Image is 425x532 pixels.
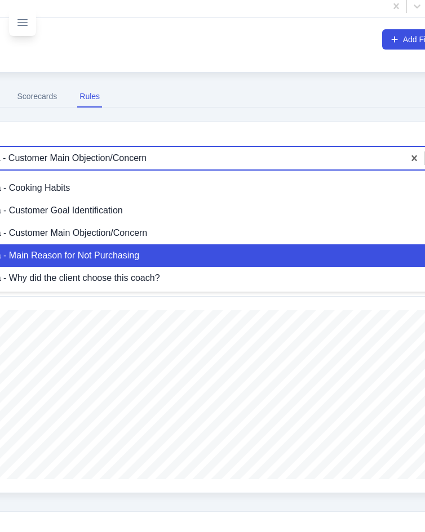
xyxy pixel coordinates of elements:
button: Toggle sidebar [9,9,36,36]
button: Rules [77,86,102,108]
button: Scorecards [15,86,59,108]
